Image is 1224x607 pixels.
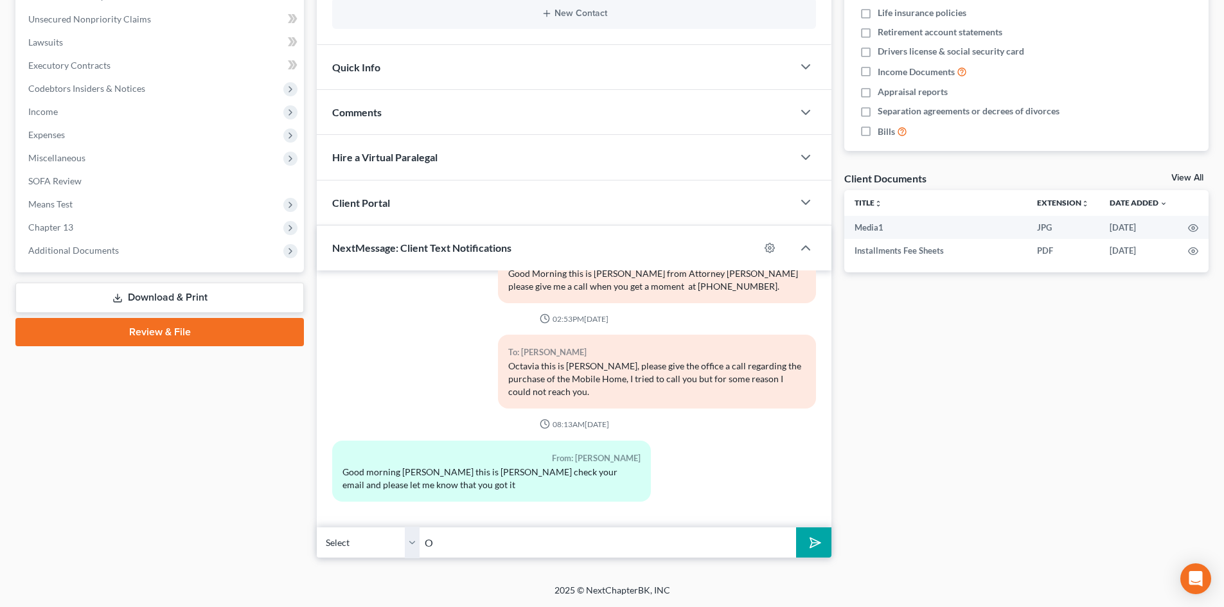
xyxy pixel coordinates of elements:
[332,242,511,254] span: NextMessage: Client Text Notifications
[1037,198,1089,207] a: Extensionunfold_more
[878,125,895,138] span: Bills
[1160,200,1167,207] i: expand_more
[878,6,966,19] span: Life insurance policies
[1180,563,1211,594] div: Open Intercom Messenger
[28,83,145,94] span: Codebtors Insiders & Notices
[874,200,882,207] i: unfold_more
[332,106,382,118] span: Comments
[18,170,304,193] a: SOFA Review
[1027,216,1099,239] td: JPG
[1099,216,1178,239] td: [DATE]
[332,197,390,209] span: Client Portal
[18,31,304,54] a: Lawsuits
[508,360,806,398] div: Octavia this is [PERSON_NAME], please give the office a call regarding the purchase of the Mobile...
[28,245,119,256] span: Additional Documents
[844,216,1027,239] td: Media1
[28,60,111,71] span: Executory Contracts
[332,61,380,73] span: Quick Info
[28,222,73,233] span: Chapter 13
[28,152,85,163] span: Miscellaneous
[1081,200,1089,207] i: unfold_more
[332,151,438,163] span: Hire a Virtual Paralegal
[1099,239,1178,262] td: [DATE]
[878,45,1024,58] span: Drivers license & social security card
[1027,239,1099,262] td: PDF
[18,54,304,77] a: Executory Contracts
[28,37,63,48] span: Lawsuits
[508,267,806,293] div: Good Morning this is [PERSON_NAME] from Attorney [PERSON_NAME] please give me a call when you get...
[844,239,1027,262] td: Installments Fee Sheets
[15,283,304,313] a: Download & Print
[246,584,979,607] div: 2025 © NextChapterBK, INC
[28,175,82,186] span: SOFA Review
[332,419,816,430] div: 08:13AM[DATE]
[878,66,955,78] span: Income Documents
[28,106,58,117] span: Income
[332,313,816,324] div: 02:53PM[DATE]
[28,198,73,209] span: Means Test
[342,451,640,466] div: From: [PERSON_NAME]
[1110,198,1167,207] a: Date Added expand_more
[1171,173,1203,182] a: View All
[878,26,1002,39] span: Retirement account statements
[855,198,882,207] a: Titleunfold_more
[342,8,806,19] button: New Contact
[15,318,304,346] a: Review & File
[878,105,1060,118] span: Separation agreements or decrees of divorces
[878,85,948,98] span: Appraisal reports
[28,129,65,140] span: Expenses
[18,8,304,31] a: Unsecured Nonpriority Claims
[28,13,151,24] span: Unsecured Nonpriority Claims
[844,172,927,185] div: Client Documents
[508,345,806,360] div: To: [PERSON_NAME]
[420,527,796,558] input: Say something...
[342,466,640,491] div: Good morning [PERSON_NAME] this is [PERSON_NAME] check your email and please let me know that you...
